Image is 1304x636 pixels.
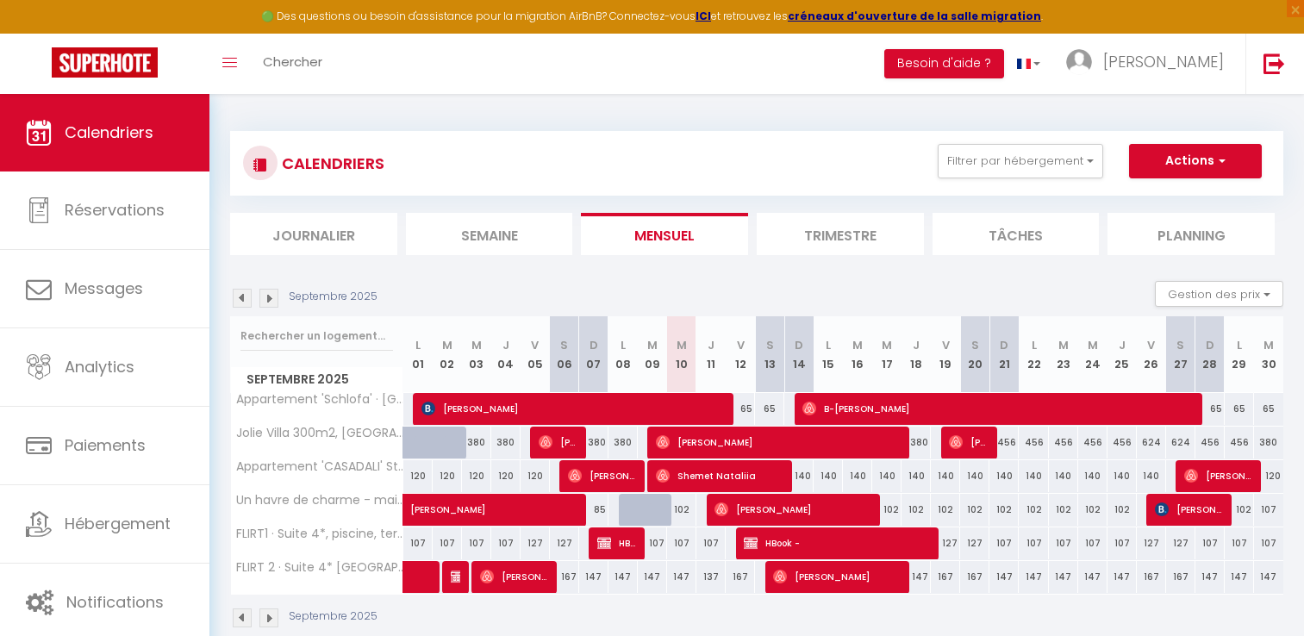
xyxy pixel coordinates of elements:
a: ... [PERSON_NAME] [1053,34,1245,94]
th: 11 [696,316,726,393]
span: [PERSON_NAME] [539,426,577,458]
span: [PERSON_NAME] [1103,51,1224,72]
p: Septembre 2025 [289,289,377,305]
div: 127 [931,527,960,559]
th: 16 [843,316,872,393]
span: [PERSON_NAME] [656,426,900,458]
abbr: L [1237,337,1242,353]
div: 456 [1049,427,1078,458]
li: Journalier [230,213,397,255]
div: 167 [726,561,755,593]
img: logout [1263,53,1285,74]
abbr: S [766,337,774,353]
span: [PERSON_NAME] [773,560,900,593]
div: 107 [667,527,696,559]
th: 14 [784,316,814,393]
div: 107 [1049,527,1078,559]
abbr: M [471,337,482,353]
span: FLIRT1 · Suite 4*, piscine, terrasse vue sur [GEOGRAPHIC_DATA] ,[GEOGRAPHIC_DATA] [234,527,406,540]
abbr: J [1119,337,1126,353]
abbr: S [971,337,979,353]
th: 25 [1107,316,1137,393]
th: 23 [1049,316,1078,393]
p: Septembre 2025 [289,608,377,625]
li: Planning [1107,213,1275,255]
img: ... [1066,49,1092,75]
div: 102 [872,494,902,526]
button: Gestion des prix [1155,281,1283,307]
abbr: M [1058,337,1069,353]
abbr: L [621,337,626,353]
th: 09 [638,316,667,393]
div: 107 [403,527,433,559]
div: 380 [491,427,521,458]
div: 380 [462,427,491,458]
th: 27 [1166,316,1195,393]
abbr: V [1147,337,1155,353]
div: 120 [433,460,462,492]
abbr: V [531,337,539,353]
th: 18 [902,316,931,393]
div: 127 [550,527,579,559]
div: 456 [1225,427,1254,458]
span: B-[PERSON_NAME] [802,392,1193,425]
div: 147 [1254,561,1283,593]
span: HBook - [597,527,636,559]
span: Jolie Villa 300m2, [GEOGRAPHIC_DATA], piscine chauffée [234,427,406,440]
li: Tâches [933,213,1100,255]
div: 107 [1225,527,1254,559]
div: 167 [1137,561,1166,593]
div: 147 [1225,561,1254,593]
div: 127 [521,527,550,559]
th: 06 [550,316,579,393]
abbr: J [913,337,920,353]
div: 456 [1078,427,1107,458]
span: [PERSON_NAME] [568,459,636,492]
div: 107 [696,527,726,559]
h3: CALENDRIERS [278,144,384,183]
span: Paiements [65,434,146,456]
div: 127 [1166,527,1195,559]
div: 380 [1254,427,1283,458]
div: 107 [1078,527,1107,559]
span: [PERSON_NAME] [1155,493,1223,526]
button: Actions [1129,144,1262,178]
li: Trimestre [757,213,924,255]
div: 107 [989,527,1019,559]
div: 167 [931,561,960,593]
th: 03 [462,316,491,393]
span: Analytics [65,356,134,377]
abbr: J [708,337,714,353]
div: 140 [1019,460,1048,492]
abbr: M [852,337,863,353]
a: [PERSON_NAME] [403,494,433,527]
span: [PERSON_NAME] [714,493,870,526]
th: 20 [960,316,989,393]
div: 65 [1225,393,1254,425]
a: ICI [696,9,711,23]
div: 120 [1254,460,1283,492]
img: Super Booking [52,47,158,78]
div: 140 [1107,460,1137,492]
abbr: M [882,337,892,353]
th: 15 [814,316,843,393]
div: 140 [1078,460,1107,492]
abbr: M [442,337,452,353]
th: 02 [433,316,462,393]
abbr: M [1263,337,1274,353]
abbr: S [560,337,568,353]
span: Réservations [65,199,165,221]
div: 140 [1049,460,1078,492]
div: 140 [843,460,872,492]
span: HBook - [451,560,460,593]
th: 08 [608,316,638,393]
div: 102 [960,494,989,526]
div: 147 [1078,561,1107,593]
span: HBook - [744,527,929,559]
div: 147 [1107,561,1137,593]
th: 26 [1137,316,1166,393]
th: 04 [491,316,521,393]
th: 28 [1195,316,1225,393]
div: 456 [1107,427,1137,458]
